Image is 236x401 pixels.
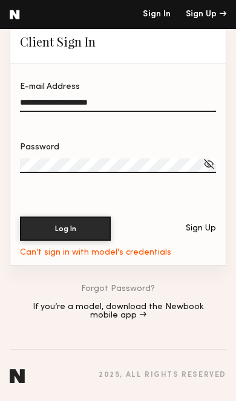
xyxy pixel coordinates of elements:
div: Sign Up [186,224,216,233]
div: Password [20,143,216,152]
a: Sign In [143,10,171,19]
input: E-mail Address [20,98,216,112]
div: Client Sign In [20,34,96,49]
div: 2025 , all rights reserved [99,371,226,379]
div: E-mail Address [20,83,216,91]
input: Password [20,158,216,173]
a: Forgot Password? [81,285,155,293]
button: Log In [20,217,111,241]
div: Can't sign in with model's credentials [20,248,171,258]
div: Sign Up [186,10,226,19]
a: If you’re a model, download the Newbook mobile app → [29,303,207,320]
